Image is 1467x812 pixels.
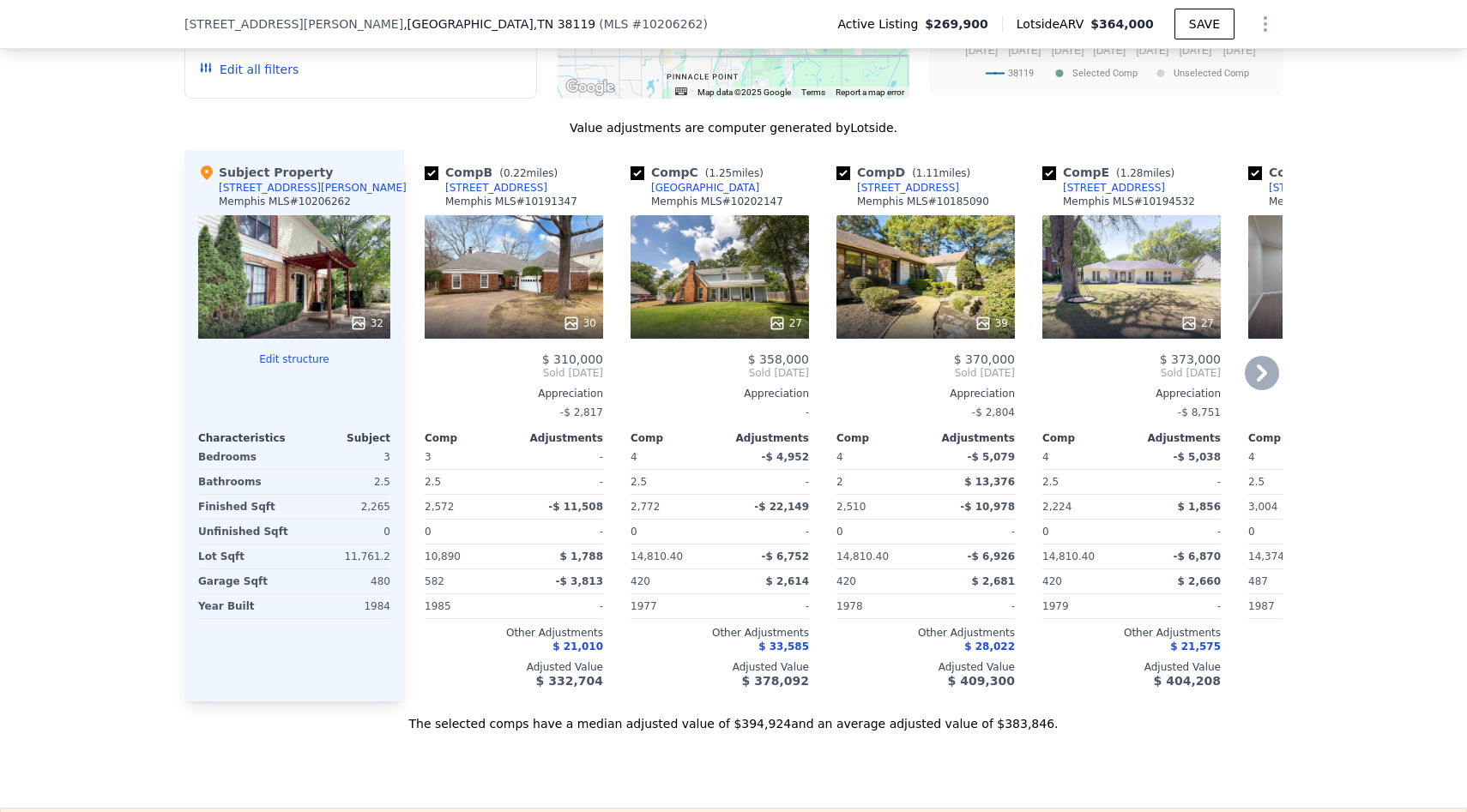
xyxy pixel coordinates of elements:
[562,76,619,99] a: Open this area in Google Maps (opens a new window)
[762,451,809,463] span: -$ 4,952
[198,594,291,618] div: Year Built
[631,400,809,424] div: -
[445,195,577,208] div: Memphis MLS # 10191347
[1042,181,1165,195] a: [STREET_ADDRESS]
[631,181,759,195] a: [GEOGRAPHIC_DATA]
[1042,594,1128,618] div: 1979
[184,701,1283,732] div: The selected comps have a median adjusted value of $394,924 and an average adjusted value of $383...
[1248,626,1427,640] div: Other Adjustments
[1248,451,1255,463] span: 4
[836,181,959,195] a: [STREET_ADDRESS]
[675,87,687,95] button: Keyboard shortcuts
[1174,550,1221,562] span: -$ 6,870
[857,195,989,208] div: Memphis MLS # 10185090
[1008,68,1034,79] text: 38119
[1136,45,1168,57] text: [DATE]
[1174,9,1235,39] button: SAVE
[836,626,1015,640] div: Other Adjustments
[1180,45,1212,57] text: [DATE]
[1042,526,1049,538] span: 0
[198,520,291,544] div: Unfinished Sqft
[1042,470,1128,494] div: 2.5
[1248,387,1427,400] div: Appreciation
[968,451,1015,463] span: -$ 5,079
[1248,501,1277,513] span: 3,004
[1223,45,1256,57] text: [DATE]
[836,575,856,587] span: 420
[631,501,660,513] span: 2,772
[975,315,1008,332] div: 39
[1269,181,1447,195] div: [STREET_ADDRESS][PERSON_NAME]
[954,352,1015,366] span: $ 370,000
[723,470,809,494] div: -
[1248,164,1387,181] div: Comp F
[425,387,603,400] div: Appreciation
[905,167,977,179] span: ( miles)
[548,501,603,513] span: -$ 11,508
[631,550,683,562] span: 14,810.40
[198,495,291,519] div: Finished Sqft
[631,164,770,181] div: Comp C
[298,594,390,618] div: 1984
[425,451,432,463] span: 3
[425,164,564,181] div: Comp B
[929,594,1015,618] div: -
[1170,641,1221,653] span: $ 21,575
[517,594,603,618] div: -
[1042,164,1181,181] div: Comp E
[968,550,1015,562] span: -$ 6,926
[1135,520,1221,544] div: -
[972,575,1015,587] span: $ 2,681
[1052,45,1084,57] text: [DATE]
[556,575,603,587] span: -$ 3,813
[1042,451,1049,463] span: 4
[425,660,603,674] div: Adjusted Value
[1009,45,1041,57] text: [DATE]
[960,501,1015,513] span: -$ 10,978
[754,501,809,513] span: -$ 22,149
[1042,626,1221,640] div: Other Adjustments
[723,594,809,618] div: -
[492,167,564,179] span: ( miles)
[1269,195,1401,208] div: Memphis MLS # 10186761
[219,195,351,208] div: Memphis MLS # 10206262
[631,526,637,538] span: 0
[769,315,802,332] div: 27
[1248,594,1334,618] div: 1987
[631,431,720,445] div: Comp
[1132,431,1221,445] div: Adjustments
[298,569,390,593] div: 480
[425,626,603,640] div: Other Adjustments
[1109,167,1181,179] span: ( miles)
[184,15,403,33] span: [STREET_ADDRESS][PERSON_NAME]
[517,445,603,469] div: -
[504,167,527,179] span: 0.22
[294,431,390,445] div: Subject
[198,431,294,445] div: Characteristics
[651,195,783,208] div: Memphis MLS # 10202147
[562,76,619,99] img: Google
[1093,45,1126,57] text: [DATE]
[965,45,998,57] text: [DATE]
[723,520,809,544] div: -
[1042,550,1095,562] span: 14,810.40
[425,526,432,538] span: 0
[631,575,650,587] span: 420
[836,501,866,513] span: 2,510
[536,674,603,688] span: $ 332,704
[198,569,291,593] div: Garage Sqft
[651,181,759,195] div: [GEOGRAPHIC_DATA]
[560,550,603,562] span: $ 1,788
[1072,68,1138,79] text: Selected Comp
[836,550,889,562] span: 14,810.40
[1178,501,1221,513] span: $ 1,856
[972,406,1015,418] span: -$ 2,804
[698,167,770,179] span: ( miles)
[198,470,291,494] div: Bathrooms
[1178,406,1221,418] span: -$ 8,751
[1248,550,1301,562] span: 14,374.80
[563,315,596,332] div: 30
[1063,195,1195,208] div: Memphis MLS # 10194532
[425,501,454,513] span: 2,572
[604,17,629,31] span: MLS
